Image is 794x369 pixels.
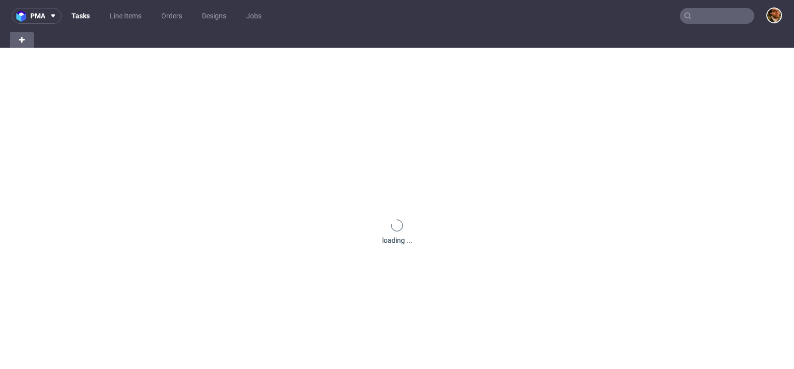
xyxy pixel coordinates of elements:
a: Tasks [66,8,96,24]
a: Jobs [240,8,267,24]
a: Designs [196,8,232,24]
a: Orders [155,8,188,24]
img: Matteo Corsico [767,8,781,22]
img: logo [16,10,30,22]
span: pma [30,12,45,19]
a: Line Items [104,8,147,24]
div: loading ... [382,235,412,245]
button: pma [12,8,62,24]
